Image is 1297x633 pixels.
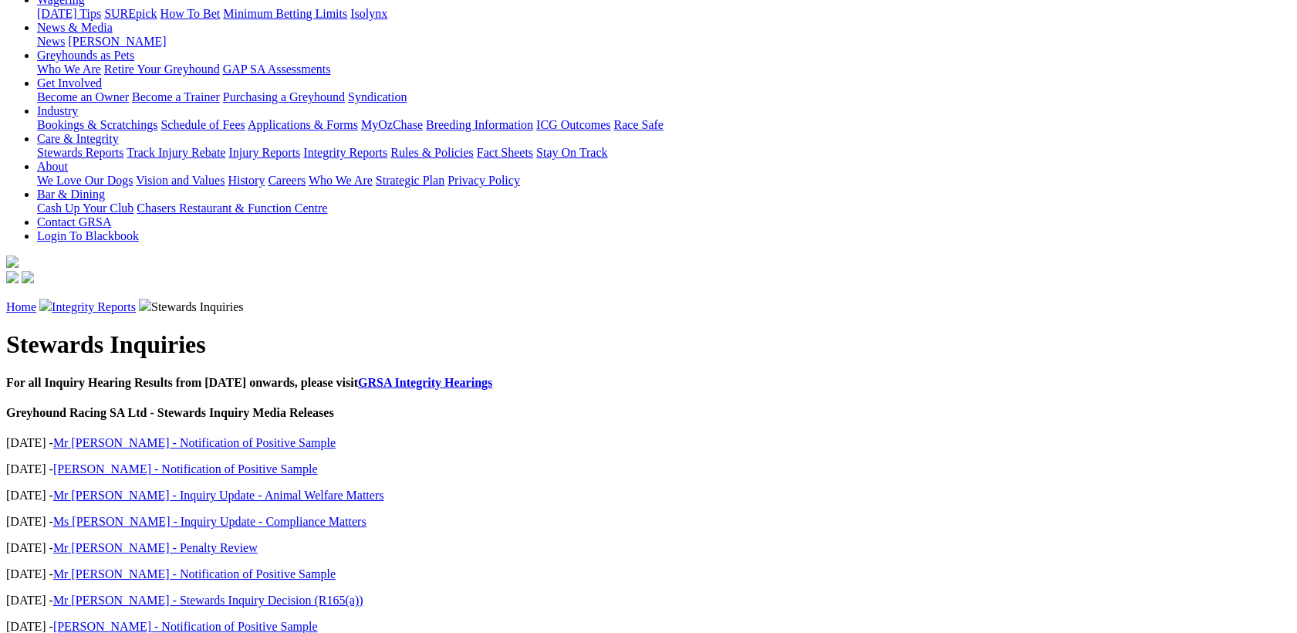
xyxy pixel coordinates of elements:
a: MyOzChase [361,118,423,131]
a: Mr [PERSON_NAME] - Inquiry Update - Animal Welfare Matters [53,489,384,502]
a: Mr [PERSON_NAME] - Stewards Inquiry Decision (R165(a)) [53,594,363,607]
a: Mr [PERSON_NAME] - Penalty Review [53,541,258,554]
a: Privacy Policy [448,174,520,187]
div: Bar & Dining [37,201,1291,215]
a: Bar & Dining [37,188,105,201]
img: chevron-right.svg [39,299,52,311]
img: chevron-right.svg [139,299,151,311]
div: News & Media [37,35,1291,49]
a: Retire Your Greyhound [104,63,220,76]
a: Bookings & Scratchings [37,118,157,131]
a: How To Bet [160,7,221,20]
a: Minimum Betting Limits [223,7,347,20]
p: [DATE] - [6,541,1291,555]
a: Who We Are [309,174,373,187]
div: About [37,174,1291,188]
p: [DATE] - [6,489,1291,503]
a: [PERSON_NAME] - Notification of Positive Sample [53,462,318,476]
a: Care & Integrity [37,132,119,145]
p: [DATE] - [6,436,1291,450]
img: facebook.svg [6,271,19,283]
div: Industry [37,118,1291,132]
a: Track Injury Rebate [127,146,225,159]
a: Mr [PERSON_NAME] - Notification of Positive Sample [53,436,336,449]
a: Vision and Values [136,174,225,187]
p: [DATE] - [6,462,1291,476]
a: Integrity Reports [52,300,136,313]
a: Contact GRSA [37,215,111,228]
a: Injury Reports [228,146,300,159]
a: [PERSON_NAME] [68,35,166,48]
a: GAP SA Assessments [223,63,331,76]
a: Home [6,300,36,313]
a: Race Safe [613,118,663,131]
a: Careers [268,174,306,187]
a: Syndication [348,90,407,103]
a: Login To Blackbook [37,229,139,242]
a: Stay On Track [536,146,607,159]
a: News [37,35,65,48]
a: SUREpick [104,7,157,20]
h4: Greyhound Racing SA Ltd - Stewards Inquiry Media Releases [6,406,1291,420]
a: ICG Outcomes [536,118,610,131]
a: Ms [PERSON_NAME] - Inquiry Update - Compliance Matters [53,515,366,528]
p: [DATE] - [6,515,1291,529]
a: Strategic Plan [376,174,444,187]
a: Breeding Information [426,118,533,131]
a: Get Involved [37,76,102,90]
a: Stewards Reports [37,146,123,159]
a: [PERSON_NAME] - Notification of Positive Sample [53,620,318,633]
a: Applications & Forms [248,118,358,131]
a: Purchasing a Greyhound [223,90,345,103]
a: Become an Owner [37,90,129,103]
a: About [37,160,68,173]
div: Get Involved [37,90,1291,104]
a: News & Media [37,21,113,34]
h1: Stewards Inquiries [6,330,1291,359]
a: Schedule of Fees [160,118,245,131]
a: Become a Trainer [132,90,220,103]
img: twitter.svg [22,271,34,283]
img: logo-grsa-white.png [6,256,19,268]
div: Greyhounds as Pets [37,63,1291,76]
p: [DATE] - [6,567,1291,581]
a: Who We Are [37,63,101,76]
a: Chasers Restaurant & Function Centre [137,201,327,215]
a: Mr [PERSON_NAME] - Notification of Positive Sample [53,567,336,581]
a: Integrity Reports [303,146,387,159]
a: Greyhounds as Pets [37,49,134,62]
a: Isolynx [350,7,387,20]
a: We Love Our Dogs [37,174,133,187]
a: Industry [37,104,78,117]
a: [DATE] Tips [37,7,101,20]
div: Wagering [37,7,1291,21]
a: Rules & Policies [390,146,474,159]
div: Care & Integrity [37,146,1291,160]
p: Stewards Inquiries [6,299,1291,314]
a: Cash Up Your Club [37,201,133,215]
a: Fact Sheets [477,146,533,159]
b: For all Inquiry Hearing Results from [DATE] onwards, please visit [6,376,492,389]
p: [DATE] - [6,594,1291,608]
a: History [228,174,265,187]
a: GRSA Integrity Hearings [358,376,492,389]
